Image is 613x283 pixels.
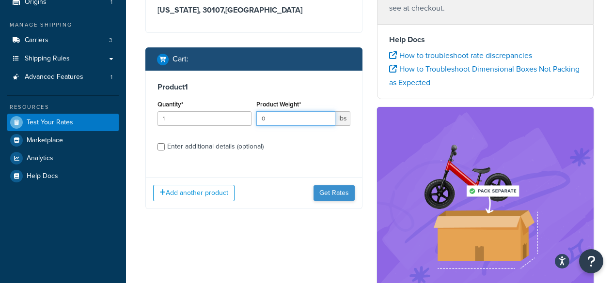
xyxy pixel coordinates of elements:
span: Carriers [25,36,48,45]
li: Advanced Features [7,68,119,86]
label: Quantity* [157,101,183,108]
a: Test Your Rates [7,114,119,131]
button: Open Resource Center [579,249,603,273]
div: Manage Shipping [7,21,119,29]
span: Marketplace [27,136,63,145]
button: Add another product [153,185,235,201]
label: Product Weight* [256,101,301,108]
button: Get Rates [314,185,355,201]
span: Analytics [27,154,53,163]
a: Help Docs [7,167,119,185]
h3: [US_STATE], 30107 , [GEOGRAPHIC_DATA] [157,5,350,15]
a: Marketplace [7,132,119,149]
span: Advanced Features [25,73,83,81]
span: 3 [109,36,112,45]
input: 0.00 [256,111,335,126]
a: How to troubleshoot rate discrepancies [389,50,532,61]
input: 0.0 [157,111,251,126]
input: Enter additional details (optional) [157,143,165,150]
li: Carriers [7,31,119,49]
a: Carriers3 [7,31,119,49]
a: How to Troubleshoot Dimensional Boxes Not Packing as Expected [389,63,580,88]
h2: Cart : [173,55,189,63]
a: Advanced Features1 [7,68,119,86]
span: lbs [335,111,350,126]
h4: Help Docs [389,34,582,45]
h3: Product 1 [157,82,350,92]
span: Test Your Rates [27,119,73,127]
span: 1 [110,73,112,81]
span: Help Docs [27,172,58,180]
div: Enter additional details (optional) [167,140,264,153]
div: Resources [7,103,119,111]
a: Analytics [7,149,119,167]
span: Shipping Rules [25,55,70,63]
a: Shipping Rules [7,50,119,68]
